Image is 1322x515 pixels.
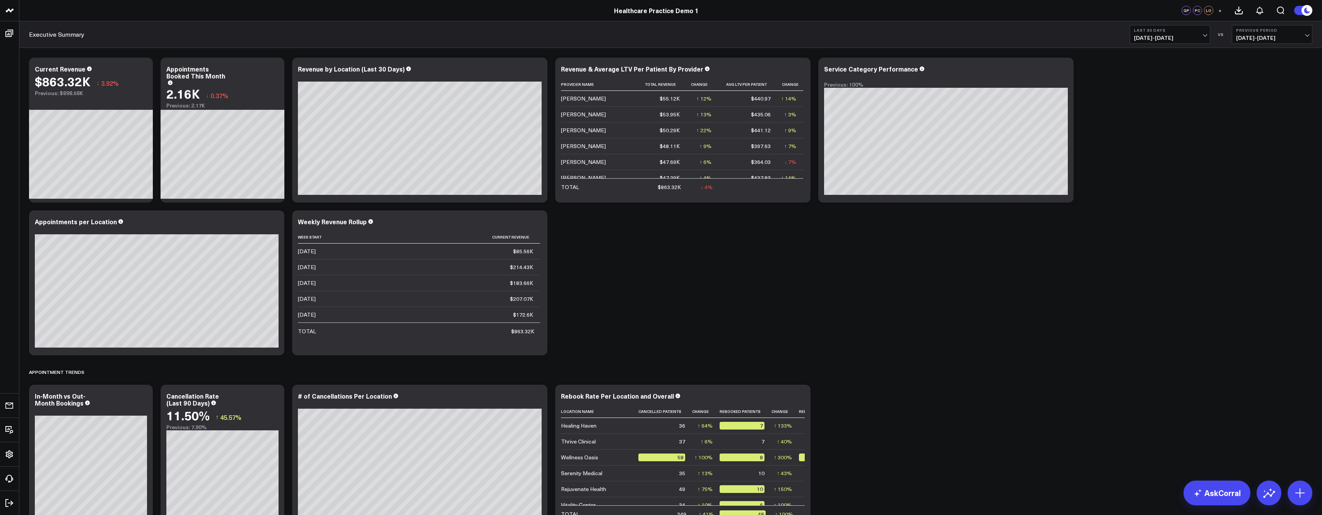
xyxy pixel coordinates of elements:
div: # of Cancellations Per Location [298,392,392,400]
button: Last 30 Days[DATE]-[DATE] [1130,25,1210,44]
th: Change [778,78,803,91]
div: 58 [638,454,685,461]
div: [PERSON_NAME] [561,95,606,102]
th: Rebook Percent [799,405,845,418]
div: $47.69K [660,158,680,166]
span: ↓ [206,90,209,101]
div: ↑ 14% [781,95,796,102]
div: ↑ 9% [784,126,796,134]
div: ↑ 7% [784,142,796,150]
div: 10 [758,469,764,477]
div: Thrive Clinical [561,438,596,445]
div: 37 [679,438,685,445]
span: + [1218,8,1222,13]
div: Current Revenue [35,65,86,73]
div: Vitality Center [561,501,596,509]
div: ↑ 13% [696,111,711,118]
a: AskCorral [1183,481,1250,505]
div: Cancellation Rate (Last 90 Days) [166,392,219,407]
div: 34 [679,501,685,509]
div: ↑ 3% [784,111,796,118]
div: ↓ 4% [701,183,713,191]
div: [PERSON_NAME] [561,158,606,166]
div: Serenity Medical [561,469,602,477]
div: 11.50% [166,408,210,422]
div: [PERSON_NAME] [561,142,606,150]
div: Appointments per Location [35,217,117,226]
div: [DATE] [298,247,316,255]
div: ↓ 7% [784,158,796,166]
span: [DATE] - [DATE] [1236,35,1308,41]
div: ↑ 100% [774,501,792,509]
th: Total Revenue [638,78,687,91]
th: Avg Ltv Per Patient [718,78,778,91]
div: ↑ 300% [774,454,792,461]
div: ↑ 100% [694,454,713,461]
button: + [1215,6,1225,15]
div: ↑ 4% [699,174,711,182]
div: $863.32K [511,327,534,335]
span: 45.57% [220,413,241,421]
div: [DATE] [298,311,316,319]
div: ↑ 13% [698,469,713,477]
div: $172.6K [513,311,533,319]
div: ↑ 9% [699,142,711,150]
th: Current Revenue [375,231,540,244]
div: $863.32K [658,183,681,191]
div: Revenue & Average LTV Per Patient By Provider [561,65,703,73]
div: ↑ 6% [701,438,713,445]
div: 8 [720,454,764,461]
div: 10 [720,485,764,493]
th: Cancelled Patients [638,405,692,418]
div: ↑ 10% [698,501,713,509]
span: 3.92% [101,79,119,87]
div: $437.83 [751,174,771,182]
th: Provider Name [561,78,638,91]
th: Rebooked Patients [720,405,771,418]
div: Previous: $898.58K [35,90,147,96]
div: $47.29K [660,174,680,182]
span: [DATE] - [DATE] [1134,35,1206,41]
div: $435.06 [751,111,771,118]
div: $863.32K [35,74,91,88]
th: Location Name [561,405,638,418]
b: Previous Period [1236,28,1308,32]
div: Appointments Booked This Month [166,65,225,80]
div: 49 [679,485,685,493]
div: ↑ 22% [696,126,711,134]
a: Healthcare Practice Demo 1 [614,6,699,15]
div: VS [1214,32,1228,37]
div: [DATE] [298,263,316,271]
div: $364.03 [751,158,771,166]
div: ↑ 6% [699,158,711,166]
th: Change [771,405,799,418]
div: $85.56K [513,247,533,255]
div: 36 [679,422,685,430]
div: $207.07K [510,295,533,303]
div: ↑ 43% [777,469,792,477]
th: Change [687,78,718,91]
div: $440.97 [751,95,771,102]
th: Week Start [298,231,375,244]
div: GP [1182,6,1191,15]
div: 7 [761,438,764,445]
div: Previous: 7.90% [166,424,279,430]
div: $214.43K [510,263,533,271]
div: $441.12 [751,126,771,134]
div: LO [1204,6,1213,15]
div: TOTAL [298,327,316,335]
div: ↑ 40% [777,438,792,445]
div: Wellness Oasis [561,454,598,461]
div: Service Category Performance [824,65,918,73]
div: Healing Haven [561,422,597,430]
span: 0.37% [210,91,228,100]
div: $397.63 [751,142,771,150]
div: [PERSON_NAME] [561,126,606,134]
button: Previous Period[DATE]-[DATE] [1232,25,1312,44]
div: PC [1193,6,1202,15]
div: Rebook Rate Per Location and Overall [561,392,674,400]
div: ↑ 133% [774,422,792,430]
div: [DATE] [298,279,316,287]
span: ↑ [215,412,219,422]
div: $50.29K [660,126,680,134]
